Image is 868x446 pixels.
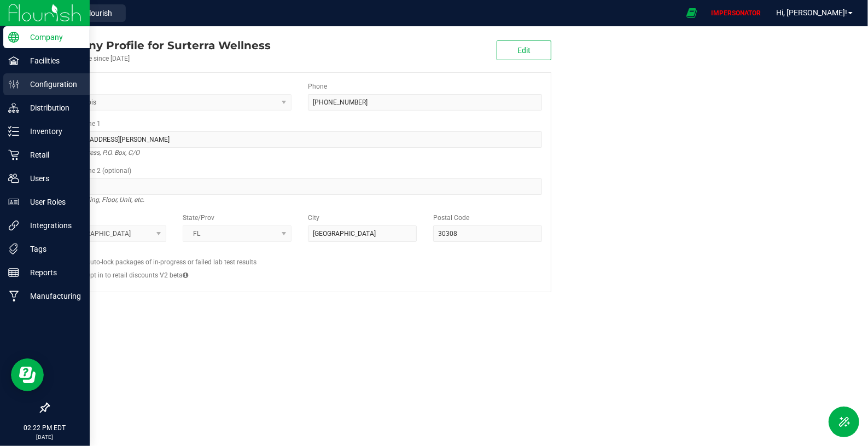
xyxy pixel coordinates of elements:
inline-svg: Integrations [8,220,19,231]
label: City [308,213,319,223]
p: Inventory [19,125,85,138]
iframe: Resource center [11,358,44,391]
inline-svg: Inventory [8,126,19,137]
label: State/Prov [183,213,214,223]
inline-svg: Configuration [8,79,19,90]
span: Open Ecommerce Menu [679,2,704,24]
p: 02:22 PM EDT [5,423,85,433]
p: Configuration [19,78,85,91]
p: Manufacturing [19,289,85,303]
inline-svg: Company [8,32,19,43]
input: Suite, Building, Unit, etc. [57,178,542,195]
span: Edit [517,46,531,55]
h2: Configs [57,250,542,257]
p: Distribution [19,101,85,114]
input: Address [57,131,542,148]
span: Hi, [PERSON_NAME]! [776,8,847,17]
p: Integrations [19,219,85,232]
input: Postal Code [433,225,542,242]
label: Postal Code [433,213,469,223]
label: Opt in to retail discounts V2 beta [86,270,188,280]
label: Auto-lock packages of in-progress or failed lab test results [86,257,257,267]
label: Phone [308,82,327,91]
inline-svg: Retail [8,149,19,160]
button: Toggle Menu [829,407,859,437]
p: Retail [19,148,85,161]
p: Reports [19,266,85,279]
inline-svg: User Roles [8,196,19,207]
p: Users [19,172,85,185]
inline-svg: Facilities [8,55,19,66]
p: [DATE] [5,433,85,441]
inline-svg: Distribution [8,102,19,113]
p: Facilities [19,54,85,67]
button: Edit [497,40,551,60]
inline-svg: Reports [8,267,19,278]
inline-svg: Tags [8,244,19,254]
inline-svg: Manufacturing [8,291,19,302]
p: Tags [19,242,85,256]
p: IMPERSONATOR [707,8,765,18]
i: Street address, P.O. Box, C/O [57,146,139,159]
i: Suite, Building, Floor, Unit, etc. [57,193,144,206]
p: Company [19,31,85,44]
input: (123) 456-7890 [308,94,542,111]
div: Surterra Wellness [48,37,271,54]
div: Account active since [DATE] [48,54,271,63]
p: User Roles [19,195,85,208]
label: Address Line 2 (optional) [57,166,131,176]
input: City [308,225,417,242]
inline-svg: Users [8,173,19,184]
